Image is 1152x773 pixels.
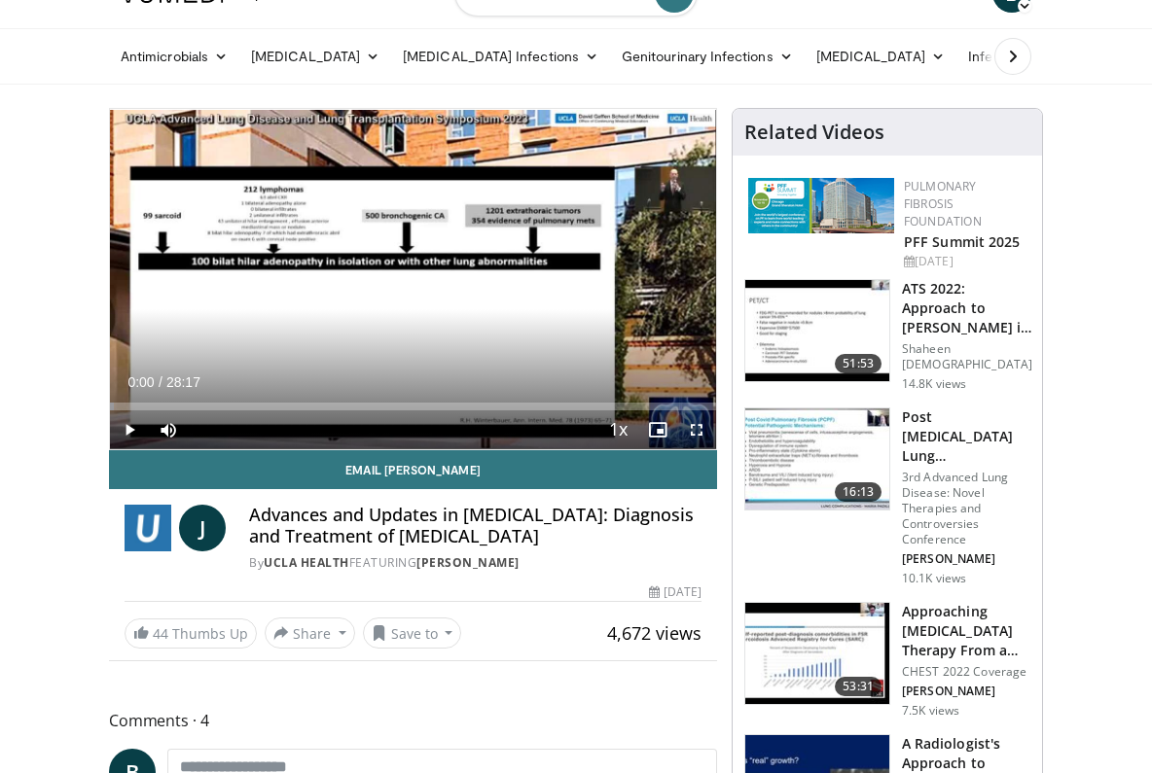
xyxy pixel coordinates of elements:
a: Genitourinary Infections [610,37,805,76]
div: [DATE] [904,253,1026,270]
h4: Advances and Updates in [MEDICAL_DATA]: Diagnosis and Treatment of [MEDICAL_DATA] [249,505,702,546]
a: 53:31 Approaching [MEDICAL_DATA] Therapy From a 21st Century Perspective CHEST 2022 Coverage [PER... [744,602,1030,719]
img: 958c304a-d095-46c8-bb70-c585a79d59ed.150x105_q85_crop-smart_upscale.jpg [745,603,889,704]
img: UCLA Health [125,505,171,551]
h3: ATS 2022: Approach to [PERSON_NAME] in [DATE] [902,279,1032,337]
a: [MEDICAL_DATA] [805,37,956,76]
span: / [159,374,162,390]
video-js: Video Player [110,109,716,449]
div: Progress Bar [110,403,716,410]
p: Shaheen [DEMOGRAPHIC_DATA] [902,341,1032,372]
span: 16:13 [835,482,882,502]
h4: Related Videos [744,121,884,144]
button: Play [110,410,149,449]
span: 28:17 [166,374,200,390]
a: Email [PERSON_NAME] [109,450,717,489]
p: [PERSON_NAME] [902,551,1030,567]
div: By FEATURING [249,554,702,572]
button: Save to [363,617,462,649]
div: [DATE] [649,583,702,601]
button: Mute [149,410,188,449]
p: 10.1K views [902,571,966,586]
button: Share [265,617,355,649]
a: 16:13 Post [MEDICAL_DATA] Lung Complications 3rd Advanced Lung Disease: Novel Therapies and Contr... [744,407,1030,586]
a: [MEDICAL_DATA] Infections [391,37,610,76]
button: Fullscreen [677,410,716,449]
a: [PERSON_NAME] [416,554,520,571]
a: Antimicrobials [109,37,239,76]
h3: Post [MEDICAL_DATA] Lung Complications [902,407,1030,466]
span: 51:53 [835,354,882,373]
a: 44 Thumbs Up [125,618,257,649]
a: [MEDICAL_DATA] [239,37,391,76]
img: 667297da-f7fe-4586-84bf-5aeb1aa9adcb.150x105_q85_crop-smart_upscale.jpg [745,408,889,509]
p: 7.5K views [902,703,959,719]
img: 5903cf87-07ec-4ec6-b228-01333f75c79d.150x105_q85_crop-smart_upscale.jpg [745,280,889,381]
span: Comments 4 [109,708,717,733]
a: PFF Summit 2025 [904,232,1021,251]
a: 51:53 ATS 2022: Approach to [PERSON_NAME] in [DATE] Shaheen [DEMOGRAPHIC_DATA] 14.8K views [744,279,1030,392]
p: 3rd Advanced Lung Disease: Novel Therapies and Controversies Conference [902,470,1030,547]
span: 44 [153,624,168,643]
button: Enable picture-in-picture mode [638,410,677,449]
span: 53:31 [835,677,882,696]
a: UCLA Health [264,554,349,571]
h3: Approaching [MEDICAL_DATA] Therapy From a 21st Century Perspective [902,602,1030,660]
a: Pulmonary Fibrosis Foundation [904,178,982,229]
img: 84d5d865-2f25-481a-859d-520685329e32.png.150x105_q85_autocrop_double_scale_upscale_version-0.2.png [748,178,894,233]
p: CHEST 2022 Coverage [902,664,1030,680]
p: [PERSON_NAME] [902,684,1030,699]
button: Playback Rate [599,410,638,449]
a: J [179,505,226,551]
p: 14.8K views [902,376,966,392]
span: 0:00 [127,374,154,390]
span: 4,672 views [607,621,702,645]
